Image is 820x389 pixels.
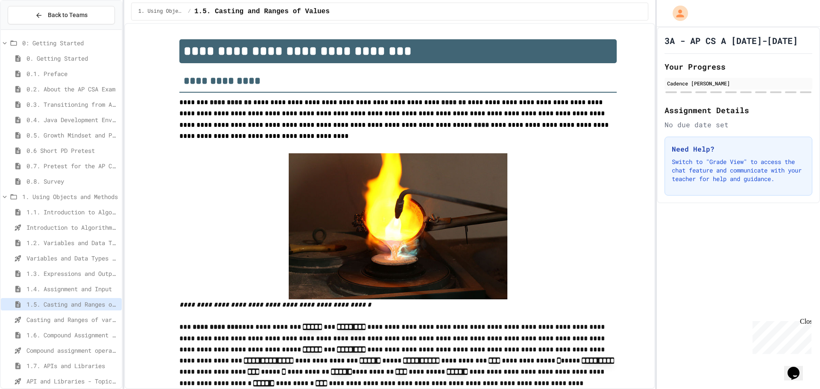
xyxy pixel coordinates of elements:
span: 1.5. Casting and Ranges of Values [26,300,118,309]
span: / [188,8,191,15]
span: 0.1. Preface [26,69,118,78]
h2: Your Progress [665,61,812,73]
span: 0: Getting Started [22,38,118,47]
span: 1.7. APIs and Libraries [26,361,118,370]
div: Chat with us now!Close [3,3,59,54]
span: 1. Using Objects and Methods [138,8,184,15]
span: 1.2. Variables and Data Types [26,238,118,247]
span: 0.3. Transitioning from AP CSP to AP CSA [26,100,118,109]
span: 0.5. Growth Mindset and Pair Programming [26,131,118,140]
button: Back to Teams [8,6,115,24]
span: 1.6. Compound Assignment Operators [26,331,118,339]
div: My Account [664,3,690,23]
span: 0. Getting Started [26,54,118,63]
iframe: chat widget [784,355,811,380]
span: Compound assignment operators - Quiz [26,346,118,355]
span: Casting and Ranges of variables - Quiz [26,315,118,324]
span: 1.1. Introduction to Algorithms, Programming, and Compilers [26,208,118,216]
h3: Need Help? [672,144,805,154]
p: Switch to "Grade View" to access the chat feature and communicate with your teacher for help and ... [672,158,805,183]
h1: 3A - AP CS A [DATE]-[DATE] [665,35,798,47]
span: Variables and Data Types - Quiz [26,254,118,263]
iframe: chat widget [749,318,811,354]
span: Back to Teams [48,11,88,20]
span: 0.8. Survey [26,177,118,186]
span: 0.7. Pretest for the AP CSA Exam [26,161,118,170]
div: No due date set [665,120,812,130]
span: 1.3. Expressions and Output [New] [26,269,118,278]
span: 1.4. Assignment and Input [26,284,118,293]
div: Cadence [PERSON_NAME] [667,79,810,87]
span: 0.4. Java Development Environments [26,115,118,124]
span: 0.6 Short PD Pretest [26,146,118,155]
span: API and Libraries - Topic 1.7 [26,377,118,386]
span: 0.2. About the AP CSA Exam [26,85,118,94]
span: 1. Using Objects and Methods [22,192,118,201]
span: Introduction to Algorithms, Programming, and Compilers [26,223,118,232]
span: 1.5. Casting and Ranges of Values [194,6,330,17]
h2: Assignment Details [665,104,812,116]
